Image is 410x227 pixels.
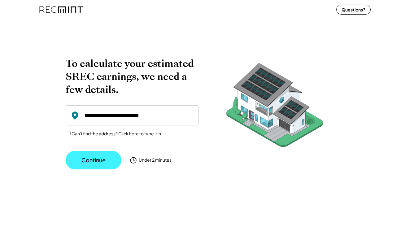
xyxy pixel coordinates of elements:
button: Continue [66,151,121,169]
img: RecMintArtboard%207.png [214,57,335,156]
label: Can't find the address? Click here to type it in. [72,131,162,136]
img: recmint-logotype%403x%20%281%29.jpeg [39,1,83,18]
div: Under 2 minutes [139,157,172,163]
h2: To calculate your estimated SREC earnings, we need a few details. [66,57,199,96]
button: Questions? [336,5,371,15]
